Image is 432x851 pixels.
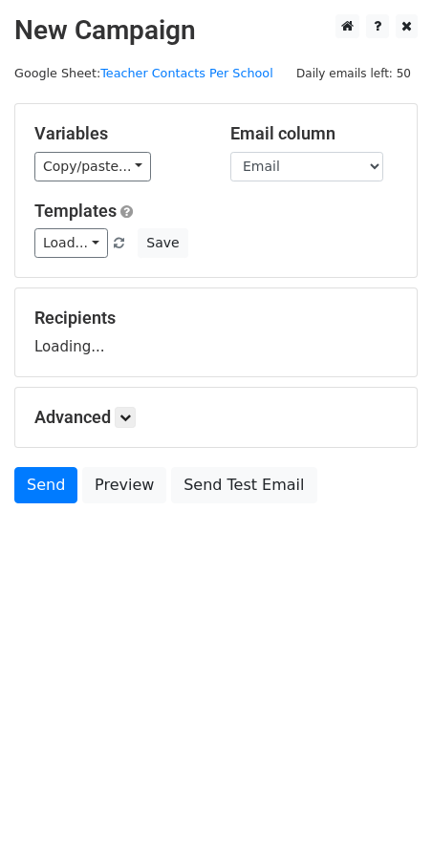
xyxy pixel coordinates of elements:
a: Daily emails left: 50 [290,66,418,80]
a: Teacher Contacts Per School [100,66,273,80]
small: Google Sheet: [14,66,273,80]
a: Load... [34,228,108,258]
a: Templates [34,201,117,221]
a: Send [14,467,77,503]
a: Send Test Email [171,467,316,503]
h5: Variables [34,123,202,144]
h2: New Campaign [14,14,418,47]
a: Copy/paste... [34,152,151,181]
span: Daily emails left: 50 [290,63,418,84]
div: Loading... [34,308,398,357]
button: Save [138,228,187,258]
h5: Email column [230,123,398,144]
h5: Recipients [34,308,398,329]
h5: Advanced [34,407,398,428]
a: Preview [82,467,166,503]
